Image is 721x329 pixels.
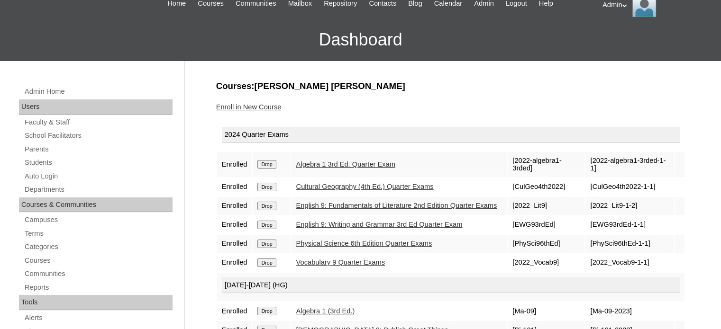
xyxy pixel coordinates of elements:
[24,214,173,226] a: Campuses
[24,86,173,98] a: Admin Home
[24,116,173,128] a: Faculty & Staff
[24,130,173,142] a: School Facilitators
[296,160,395,168] a: Algebra 1 3rd Ed. Quarter Exam
[585,216,674,234] td: [EWG93rdEd-1-1]
[296,240,432,247] a: Physical Science 6th Edition Quarter Exams
[24,241,173,253] a: Categories
[24,282,173,293] a: Reports
[508,152,584,177] td: [2022-algebra1-3rded]
[19,295,173,310] div: Tools
[508,254,584,272] td: [2022_Vocab9]
[508,302,584,320] td: [Ma-09]
[24,312,173,324] a: Alerts
[585,152,674,177] td: [2022-algebra1-3rded-1-1]
[222,277,680,293] div: [DATE]-[DATE] (HG)
[217,197,252,215] td: Enrolled
[217,235,252,253] td: Enrolled
[217,178,252,196] td: Enrolled
[296,307,355,315] a: Algebra 1 (3rd Ed.)
[296,202,497,209] a: English 9: Fundamentals of Literature 2nd Edition Quarter Exams
[217,152,252,177] td: Enrolled
[508,216,584,234] td: [EWG93rdEd]
[24,157,173,169] a: Students
[585,302,674,320] td: [Ma-09-2023]
[585,254,674,272] td: [2022_Vocab9-1-1]
[296,258,385,266] a: Vocabulary 9 Quarter Exams
[257,160,276,169] input: Drop
[217,254,252,272] td: Enrolled
[24,255,173,267] a: Courses
[585,178,674,196] td: [CulGeo4th2022-1-1]
[24,170,173,182] a: Auto Login
[508,235,584,253] td: [PhySci96thEd]
[5,18,716,61] h3: Dashboard
[217,302,252,320] td: Enrolled
[24,143,173,155] a: Parents
[296,221,463,228] a: English 9: Writing and Grammar 3rd Ed Quarter Exam
[217,216,252,234] td: Enrolled
[19,197,173,213] div: Courses & Communities
[585,235,674,253] td: [PhySci96thEd-1-1]
[24,228,173,240] a: Terms
[24,184,173,196] a: Departments
[222,127,680,143] div: 2024 Quarter Exams
[257,258,276,267] input: Drop
[24,268,173,280] a: Communities
[19,99,173,115] div: Users
[257,202,276,210] input: Drop
[257,183,276,191] input: Drop
[585,197,674,215] td: [2022_Lit9-1-2]
[257,221,276,229] input: Drop
[296,183,434,190] a: Cultural Geography (4th Ed.) Quarter Exams
[508,197,584,215] td: [2022_Lit9]
[216,80,685,92] h3: Courses:[PERSON_NAME] [PERSON_NAME]
[508,178,584,196] td: [CulGeo4th2022]
[216,103,282,111] a: Enroll in New Course
[257,240,276,248] input: Drop
[257,307,276,315] input: Drop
